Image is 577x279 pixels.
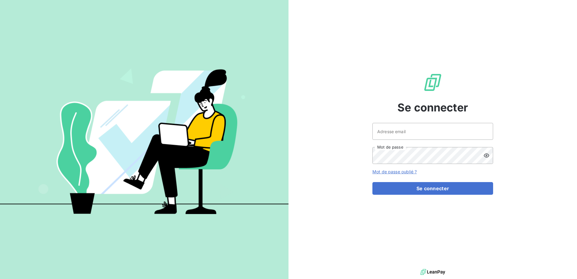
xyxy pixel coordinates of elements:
[372,182,493,195] button: Se connecter
[372,169,417,174] a: Mot de passe oublié ?
[372,123,493,140] input: placeholder
[397,99,468,116] span: Se connecter
[423,73,442,92] img: Logo LeanPay
[420,268,445,277] img: logo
